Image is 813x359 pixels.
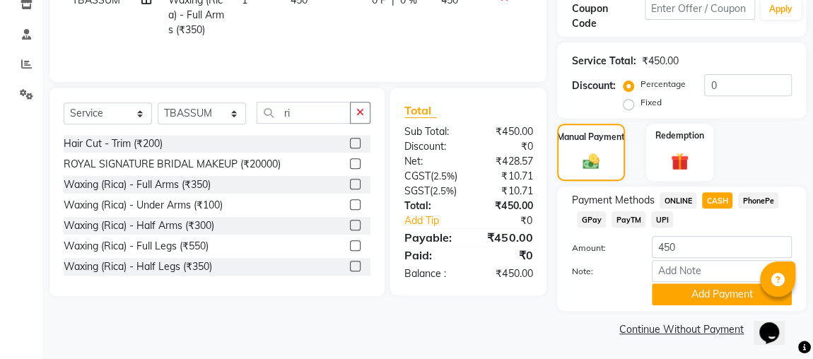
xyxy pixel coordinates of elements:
[394,139,469,154] div: Discount:
[641,54,678,69] div: ₹450.00
[469,247,544,264] div: ₹0
[64,157,281,172] div: ROYAL SIGNATURE BRIDAL MAKEUP (₹20000)
[64,177,211,192] div: Waxing (Rica) - Full Arms (₹350)
[640,78,685,90] label: Percentage
[665,151,695,173] img: _gift.svg
[394,213,481,228] a: Add Tip
[571,1,645,31] div: Coupon Code
[469,124,544,139] div: ₹450.00
[738,192,778,208] span: PhonePe
[64,136,163,151] div: Hair Cut - Trim (₹200)
[469,266,544,281] div: ₹450.00
[404,103,437,118] span: Total
[257,102,351,124] input: Search or Scan
[655,129,704,142] label: Redemption
[64,239,209,254] div: Waxing (Rica) - Full Legs (₹550)
[469,229,544,246] div: ₹450.00
[577,211,606,228] span: GPay
[561,265,641,278] label: Note:
[652,260,792,282] input: Add Note
[469,199,544,213] div: ₹450.00
[64,259,212,274] div: Waxing (Rica) - Half Legs (₹350)
[754,302,799,345] iframe: chat widget
[394,184,469,199] div: ( )
[394,124,469,139] div: Sub Total:
[404,170,431,182] span: CGST
[660,192,696,208] span: ONLINE
[578,152,605,171] img: _cash.svg
[571,193,654,208] span: Payment Methods
[469,169,544,184] div: ₹10.71
[64,198,223,213] div: Waxing (Rica) - Under Arms (₹100)
[640,96,661,109] label: Fixed
[64,218,214,233] div: Waxing (Rica) - Half Arms (₹300)
[394,247,469,264] div: Paid:
[469,154,544,169] div: ₹428.57
[394,154,469,169] div: Net:
[651,211,673,228] span: UPI
[394,229,469,246] div: Payable:
[561,242,641,254] label: Amount:
[469,139,544,154] div: ₹0
[652,236,792,258] input: Amount
[394,266,469,281] div: Balance :
[433,170,455,182] span: 2.5%
[612,211,645,228] span: PayTM
[560,322,803,337] a: Continue Without Payment
[702,192,732,208] span: CASH
[652,283,792,305] button: Add Payment
[433,185,454,196] span: 2.5%
[557,131,625,143] label: Manual Payment
[404,184,430,197] span: SGST
[571,54,636,69] div: Service Total:
[571,78,615,93] div: Discount:
[481,213,543,228] div: ₹0
[394,199,469,213] div: Total:
[469,184,544,199] div: ₹10.71
[394,169,469,184] div: ( )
